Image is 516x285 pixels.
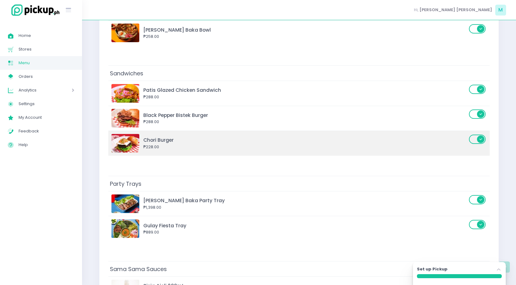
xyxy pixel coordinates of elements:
[143,222,467,229] div: Gulay Fiesta Tray
[414,7,418,13] span: Hi,
[8,3,60,17] img: logo
[111,109,139,127] img: Black Pepper Bistek Burger
[19,59,74,67] span: Menu
[111,219,139,238] img: Gulay Fiesta Tray
[19,114,74,122] span: My Account
[108,178,143,189] span: Party Trays
[19,73,74,81] span: Orders
[143,119,467,125] div: ₱288.00
[111,24,139,42] img: Litson Baka Bowl
[143,87,467,94] div: Patis Glazed Chicken Sandwich
[143,112,467,119] div: Black Pepper Bistek Burger
[495,5,506,16] span: M
[143,26,467,33] div: [PERSON_NAME] Baka Bowl
[419,7,492,13] span: [PERSON_NAME] [PERSON_NAME]
[19,32,74,40] span: Home
[108,264,168,274] span: Sama Sama Sauces
[19,45,74,53] span: Stores
[143,229,467,235] div: ₱889.00
[19,141,74,149] span: Help
[19,86,54,94] span: Analytics
[111,134,139,153] img: Chori Burger
[143,144,467,150] div: ₱228.00
[143,197,467,204] div: [PERSON_NAME] Baka Party Tray
[111,84,139,103] img: Patis Glazed Chicken Sandwich
[19,127,74,135] span: Feedback
[111,194,139,213] img: Litson Baka Party Tray
[143,94,467,100] div: ₱288.00
[143,33,467,40] div: ₱258.00
[108,68,145,79] span: Sandwiches
[143,136,467,144] div: Chori Burger
[143,204,467,211] div: ₱1,398.00
[417,266,448,272] label: Set up Pickup
[19,100,74,108] span: Settings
